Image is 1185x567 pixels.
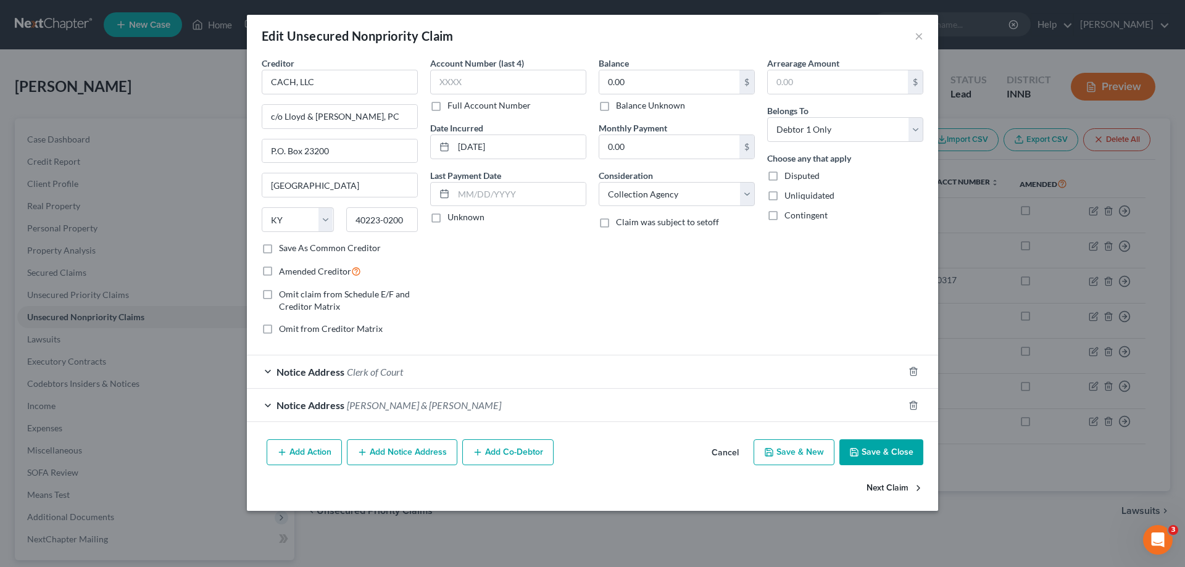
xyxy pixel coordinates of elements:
[454,135,586,159] input: MM/DD/YYYY
[616,217,719,227] span: Claim was subject to setoff
[279,242,381,254] label: Save As Common Creditor
[279,266,351,276] span: Amended Creditor
[599,57,629,70] label: Balance
[767,152,851,165] label: Choose any that apply
[1168,525,1178,535] span: 3
[739,70,754,94] div: $
[267,439,342,465] button: Add Action
[276,399,344,411] span: Notice Address
[462,439,554,465] button: Add Co-Debtor
[262,70,418,94] input: Search creditor by name...
[430,169,501,182] label: Last Payment Date
[347,439,457,465] button: Add Notice Address
[784,170,820,181] span: Disputed
[908,70,923,94] div: $
[839,439,923,465] button: Save & Close
[702,441,749,465] button: Cancel
[262,27,454,44] div: Edit Unsecured Nonpriority Claim
[599,70,739,94] input: 0.00
[915,28,923,43] button: ×
[1143,525,1173,555] iframe: Intercom live chat
[262,139,417,163] input: Apt, Suite, etc...
[430,122,483,135] label: Date Incurred
[454,183,586,206] input: MM/DD/YYYY
[768,70,908,94] input: 0.00
[279,323,383,334] span: Omit from Creditor Matrix
[599,122,667,135] label: Monthly Payment
[784,190,834,201] span: Unliquidated
[347,399,501,411] span: [PERSON_NAME] & [PERSON_NAME]
[447,211,484,223] label: Unknown
[430,70,586,94] input: XXXX
[276,366,344,378] span: Notice Address
[447,99,531,112] label: Full Account Number
[430,57,524,70] label: Account Number (last 4)
[262,105,417,128] input: Enter address...
[279,289,410,312] span: Omit claim from Schedule E/F and Creditor Matrix
[784,210,828,220] span: Contingent
[616,99,685,112] label: Balance Unknown
[767,57,839,70] label: Arrearage Amount
[739,135,754,159] div: $
[262,58,294,68] span: Creditor
[767,106,809,116] span: Belongs To
[867,475,923,501] button: Next Claim
[599,135,739,159] input: 0.00
[347,366,403,378] span: Clerk of Court
[599,169,653,182] label: Consideration
[754,439,834,465] button: Save & New
[262,173,417,197] input: Enter city...
[346,207,418,232] input: Enter zip...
